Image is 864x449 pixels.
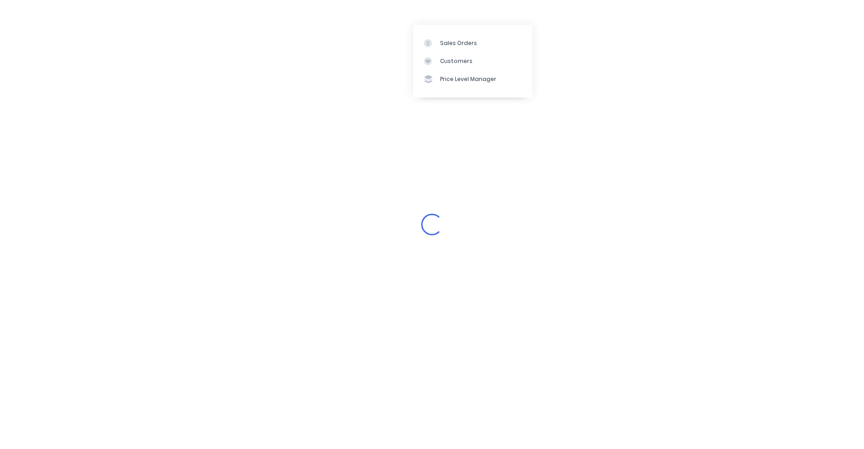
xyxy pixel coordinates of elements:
[440,75,496,83] div: Price Level Manager
[413,70,532,88] a: Price Level Manager
[413,52,532,70] a: Customers
[440,39,477,47] div: Sales Orders
[413,34,532,52] a: Sales Orders
[440,57,472,65] div: Customers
